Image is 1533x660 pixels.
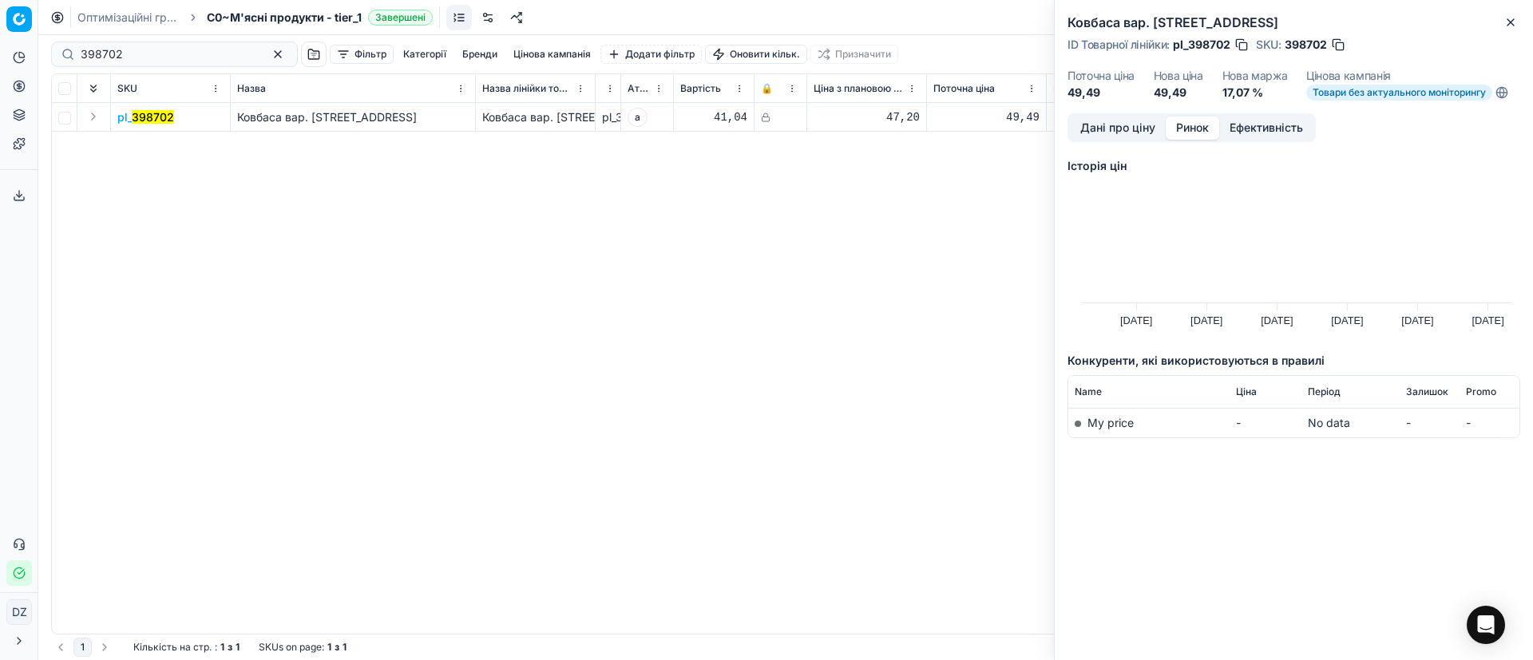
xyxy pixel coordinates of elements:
td: - [1460,408,1519,437]
button: Expand all [84,79,103,98]
text: [DATE] [1401,314,1433,326]
text: [DATE] [1472,314,1503,326]
span: Promo [1466,385,1496,398]
span: SKUs on page : [259,641,324,654]
text: [DATE] [1331,314,1363,326]
h2: Ковбаса вар. [STREET_ADDRESS] [1068,13,1520,32]
text: [DATE] [1190,314,1222,326]
button: Призначити [810,45,898,64]
dt: Нова ціна [1154,70,1203,81]
h5: Конкуренти, які використовуються в правилі [1068,353,1520,369]
button: Бренди [456,45,504,64]
nav: breadcrumb [77,10,433,26]
span: Залишок [1406,385,1448,398]
dt: Поточна ціна [1068,70,1135,81]
a: Оптимізаційні групи [77,10,180,26]
div: 47,20 [814,109,920,125]
span: Поточна ціна [933,82,995,95]
span: My price [1087,416,1134,429]
span: Name [1075,385,1102,398]
button: 1 [73,638,92,657]
span: Атрибут товару [628,82,651,95]
div: 49,49 [933,109,1040,125]
td: - [1400,408,1460,437]
mark: 398702 [132,110,174,124]
div: 49,49 [1053,109,1159,125]
dt: Нова маржа [1222,70,1288,81]
strong: 1 [220,641,224,654]
span: Кількість на стр. [133,641,212,654]
span: pl_398702 [1173,37,1230,53]
span: C0~М'ясні продукти - tier_1Завершені [207,10,433,26]
text: [DATE] [1261,314,1293,326]
span: Завершені [368,10,433,26]
span: Вартість [680,82,721,95]
button: pl_398702 [117,109,174,125]
span: Ціна з плановою націнкою [814,82,904,95]
dd: 17,07 % [1222,85,1288,101]
text: [DATE] [1120,314,1152,326]
span: a [628,108,648,127]
button: Оновити кільк. [705,45,807,64]
div: : [133,641,240,654]
span: ID Товарної лінійки : [1068,39,1170,50]
button: Дані про ціну [1070,117,1166,140]
div: Open Intercom Messenger [1467,606,1505,644]
button: Go to next page [95,638,114,657]
button: DZ [6,599,32,625]
span: Ковбаса вар. [STREET_ADDRESS] [237,110,417,124]
h5: Історія цін [1068,158,1520,174]
dd: 49,49 [1154,85,1203,101]
button: Ефективність [1219,117,1313,140]
button: Категорії [397,45,453,64]
span: Ціна [1236,385,1257,398]
span: DZ [7,600,31,624]
nav: pagination [51,638,114,657]
div: Ковбаса вар. [STREET_ADDRESS] [482,109,588,125]
td: - [1230,408,1301,437]
span: Нова ціна [1053,82,1099,95]
dt: Цінова кампанія [1306,70,1508,81]
strong: з [228,641,232,654]
span: Товари без актуального моніторингу [1306,85,1492,101]
button: Фільтр [330,45,394,64]
button: Додати фільтр [600,45,702,64]
strong: з [335,641,339,654]
span: 🔒 [761,82,773,95]
span: SKU : [1256,39,1281,50]
button: Ринок [1166,117,1219,140]
strong: 1 [236,641,240,654]
span: 398702 [1285,37,1327,53]
span: C0~М'ясні продукти - tier_1 [207,10,362,26]
span: Назва [237,82,266,95]
span: Період [1308,385,1341,398]
button: Go to previous page [51,638,70,657]
div: 41,04 [680,109,747,125]
button: Цінова кампанія [507,45,597,64]
strong: 1 [327,641,331,654]
td: No data [1301,408,1400,437]
button: Expand [84,107,103,126]
span: pl_ [117,109,174,125]
div: pl_398702 [602,109,614,125]
input: Пошук по SKU або назві [81,46,255,62]
strong: 1 [343,641,347,654]
span: SKU [117,82,137,95]
dd: 49,49 [1068,85,1135,101]
span: Назва лінійки товарів [482,82,572,95]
